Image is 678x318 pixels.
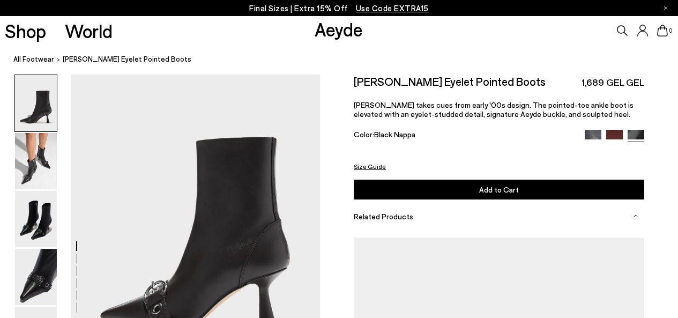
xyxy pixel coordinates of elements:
img: svg%3E [633,213,638,219]
h2: [PERSON_NAME] Eyelet Pointed Boots [354,75,546,88]
a: World [65,21,113,40]
p: [PERSON_NAME] takes cues from early '00s design. The pointed-toe ankle boot is elevated with an e... [354,100,644,119]
span: 1,689 GEL GEL [582,76,644,89]
span: Black Nappa [374,130,415,139]
img: Halima Eyelet Pointed Boots - Image 1 [15,75,57,131]
button: Add to Cart [354,180,644,199]
a: Shop [5,21,46,40]
span: 0 [668,28,673,34]
a: Aeyde [315,18,363,40]
span: Navigate to /collections/ss25-final-sizes [356,3,429,13]
a: All Footwear [13,54,54,65]
p: Final Sizes | Extra 15% Off [249,2,429,15]
span: Add to Cart [479,185,519,194]
a: 0 [657,25,668,36]
span: [PERSON_NAME] Eyelet Pointed Boots [63,54,191,65]
img: Halima Eyelet Pointed Boots - Image 4 [15,249,57,305]
nav: breadcrumb [13,45,678,75]
span: Related Products [354,212,413,221]
button: Size Guide [354,160,386,173]
img: Halima Eyelet Pointed Boots - Image 3 [15,191,57,247]
img: Halima Eyelet Pointed Boots - Image 2 [15,133,57,189]
div: Color: [354,130,576,142]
